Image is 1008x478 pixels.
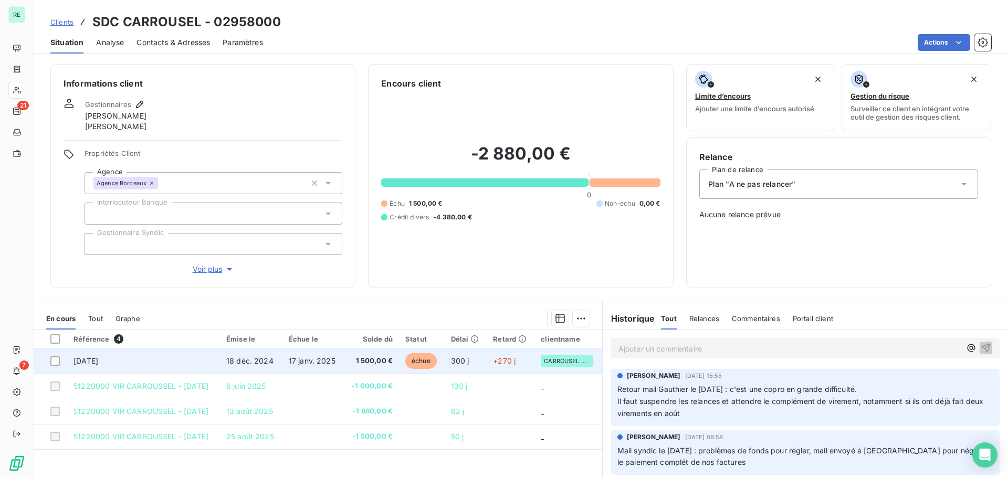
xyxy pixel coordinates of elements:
div: clientname [541,335,595,343]
span: Retour mail Gauthier le [DATE] : c'est une copro en grande difficulté. [617,385,857,394]
span: [DATE] [73,356,98,365]
span: En cours [46,314,76,323]
span: Agence Bordeaux [97,180,146,186]
span: 21 [17,101,29,110]
span: Mail syndic le [DATE] : problèmes de fonds pour régler, mail envoyé à [GEOGRAPHIC_DATA] pour négo... [617,446,993,467]
input: Ajouter une valeur [93,209,102,218]
input: Ajouter une valeur [158,178,166,188]
div: Échue le [289,335,338,343]
button: Actions [918,34,970,51]
span: Portail client [793,314,833,323]
div: Référence [73,334,214,344]
h2: -2 880,00 € [381,143,660,175]
span: 4 [114,334,123,344]
span: +270 j [493,356,516,365]
span: Gestion du risque [850,92,909,100]
span: Situation [50,37,83,48]
span: 300 j [451,356,469,365]
span: Échu [390,199,405,208]
span: Clients [50,18,73,26]
span: échue [405,353,437,369]
div: Retard [493,335,528,343]
span: Tout [88,314,103,323]
span: Analyse [96,37,124,48]
span: [PERSON_NAME] [627,371,681,380]
a: Clients [50,17,73,27]
span: 17 janv. 2025 [289,356,335,365]
span: Crédit divers [390,213,429,222]
span: Ajouter une limite d’encours autorisé [695,104,814,113]
span: [PERSON_NAME] [85,121,146,132]
span: Il faut suspendre les relances et attendre le complément de virement, notamment si ils ont déjà f... [617,397,986,418]
span: [PERSON_NAME] [85,111,146,121]
button: Gestion du risqueSurveiller ce client en intégrant votre outil de gestion des risques client. [842,64,991,131]
input: Ajouter une valeur [93,239,102,249]
span: 1 500,00 € [350,356,393,366]
span: Relances [689,314,719,323]
span: CARROUSEL MARMANDE [544,358,590,364]
span: _ [541,407,544,416]
div: Émise le [226,335,276,343]
span: Contacts & Adresses [136,37,210,48]
span: 25 août 2025 [226,432,274,441]
span: 7 [19,360,29,370]
span: Limite d’encours [695,92,751,100]
span: [DATE] 15:55 [685,373,722,379]
div: RE [8,6,25,23]
span: Commentaires [732,314,780,323]
span: _ [541,432,544,441]
div: Délai [451,335,481,343]
span: Voir plus [193,264,235,274]
span: -1 000,00 € [350,381,393,391]
button: Voir plus [85,263,342,275]
h6: Relance [699,151,978,163]
h3: SDC CARROUSEL - 02958000 [92,13,281,31]
span: Propriétés Client [85,149,342,164]
span: 62 j [451,407,465,416]
span: 51220000 VIR CARROUSSEL - [DATE] [73,407,208,416]
span: -1 500,00 € [350,431,393,442]
h6: Informations client [64,77,342,90]
span: _ [541,381,544,390]
span: [DATE] 08:58 [685,434,723,440]
span: 18 déc. 2024 [226,356,274,365]
span: 1 500,00 € [409,199,443,208]
span: 130 j [451,381,468,390]
span: 0 [587,190,591,199]
div: Solde dû [350,335,393,343]
span: 13 août 2025 [226,407,273,416]
img: Logo LeanPay [8,455,25,472]
span: Surveiller ce client en intégrant votre outil de gestion des risques client. [850,104,982,121]
span: Non-échu [605,199,635,208]
span: Tout [661,314,677,323]
span: [PERSON_NAME] [627,432,681,442]
h6: Encours client [381,77,441,90]
span: 51220000 VIR CARROUSSEL - [DATE] [73,381,208,390]
button: Limite d’encoursAjouter une limite d’encours autorisé [686,64,836,131]
div: Statut [405,335,438,343]
span: 51220000 VIR CARROUSSEL - [DATE] [73,432,208,441]
span: 6 juin 2025 [226,381,266,390]
span: 0,00 € [639,199,660,208]
div: Open Intercom Messenger [972,442,997,468]
span: 50 j [451,432,464,441]
span: -4 380,00 € [433,213,472,222]
h6: Historique [603,312,655,325]
span: Paramètres [223,37,263,48]
span: Aucune relance prévue [699,209,978,220]
span: Gestionnaires [85,100,131,109]
span: Graphe [115,314,140,323]
span: Plan "A ne pas relancer" [708,179,796,189]
span: -1 880,00 € [350,406,393,417]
